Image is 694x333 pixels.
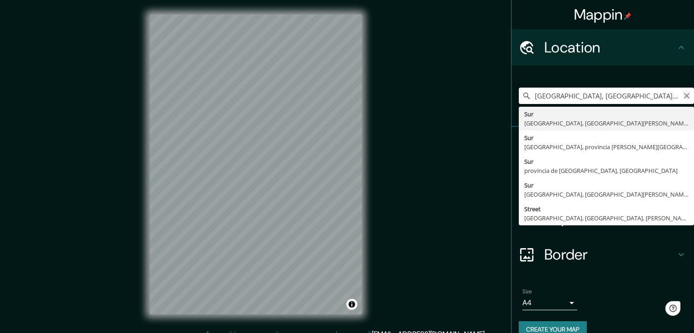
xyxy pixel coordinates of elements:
[524,142,689,151] div: [GEOGRAPHIC_DATA], provincia [PERSON_NAME][GEOGRAPHIC_DATA], [GEOGRAPHIC_DATA]
[524,181,689,190] div: Sur
[524,157,689,166] div: Sur
[524,213,689,223] div: [GEOGRAPHIC_DATA], [GEOGRAPHIC_DATA], [PERSON_NAME][GEOGRAPHIC_DATA]
[613,297,684,323] iframe: Help widget launcher
[683,91,690,99] button: Clear
[511,200,694,236] div: Layout
[150,15,362,314] canvas: Map
[511,29,694,66] div: Location
[524,133,689,142] div: Sur
[544,38,676,57] h4: Location
[511,236,694,273] div: Border
[544,209,676,227] h4: Layout
[544,245,676,264] h4: Border
[511,163,694,200] div: Style
[524,190,689,199] div: [GEOGRAPHIC_DATA], [GEOGRAPHIC_DATA][PERSON_NAME], [GEOGRAPHIC_DATA]
[524,109,689,119] div: Sur
[511,127,694,163] div: Pins
[522,288,532,296] label: Size
[574,5,632,24] h4: Mappin
[519,88,694,104] input: Pick your city or area
[524,166,689,175] div: provincia de [GEOGRAPHIC_DATA], [GEOGRAPHIC_DATA]
[624,12,631,20] img: pin-icon.png
[522,296,577,310] div: A4
[524,204,689,213] div: Street
[524,119,689,128] div: [GEOGRAPHIC_DATA], [GEOGRAPHIC_DATA][PERSON_NAME], [GEOGRAPHIC_DATA]
[346,299,357,310] button: Toggle attribution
